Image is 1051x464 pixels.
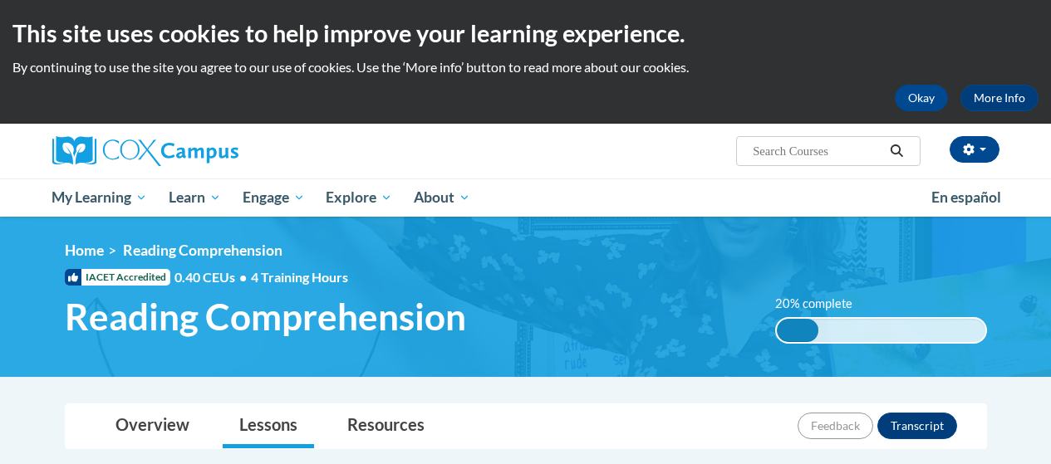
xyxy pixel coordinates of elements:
span: IACET Accredited [65,269,170,286]
span: 4 Training Hours [251,269,348,285]
button: Search [884,141,909,161]
img: Cox Campus [52,136,238,166]
div: Main menu [40,178,1012,217]
button: Transcript [877,413,957,439]
p: By continuing to use the site you agree to our use of cookies. Use the ‘More info’ button to read... [12,58,1039,76]
span: Learn [169,188,221,208]
a: Cox Campus [52,136,351,166]
h2: This site uses cookies to help improve your learning experience. [12,17,1039,50]
a: My Learning [42,178,159,217]
span: My Learning [52,188,147,208]
span: Engage [243,188,305,208]
a: Explore [315,178,403,217]
a: Resources [331,404,441,448]
span: • [239,269,247,285]
a: Home [65,242,104,259]
button: Feedback [798,413,873,439]
input: Search Courses [751,141,884,161]
button: Account Settings [950,136,999,163]
span: Explore [326,188,392,208]
a: About [403,178,481,217]
span: Reading Comprehension [123,242,282,259]
a: More Info [960,85,1039,111]
div: 20% complete [777,319,818,342]
a: Lessons [223,404,314,448]
button: Okay [895,85,948,111]
span: 0.40 CEUs [174,268,251,286]
a: En español [921,180,1012,215]
label: 20% complete [775,295,871,313]
a: Learn [158,178,232,217]
span: Reading Comprehension [65,295,466,339]
span: En español [931,188,1001,206]
a: Engage [232,178,316,217]
a: Overview [99,404,206,448]
span: About [414,188,470,208]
